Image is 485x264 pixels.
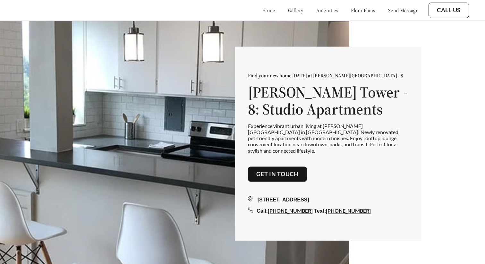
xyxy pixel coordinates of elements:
[326,208,371,214] a: [PHONE_NUMBER]
[248,72,408,79] p: Find your new home [DATE] at [PERSON_NAME][GEOGRAPHIC_DATA] - 8
[268,208,313,214] a: [PHONE_NUMBER]
[248,84,408,118] h1: [PERSON_NAME] Tower - 8: Studio Apartments
[314,209,326,214] span: Text:
[248,196,408,204] div: [STREET_ADDRESS]
[248,123,408,154] p: Experience vibrant urban living at [PERSON_NAME][GEOGRAPHIC_DATA] in [GEOGRAPHIC_DATA]! Newly ren...
[248,166,307,182] button: Get in touch
[429,3,469,18] button: Call Us
[257,209,268,214] span: Call:
[351,7,375,13] a: floor plans
[256,171,299,178] a: Get in touch
[262,7,275,13] a: home
[388,7,418,13] a: send message
[288,7,303,13] a: gallery
[437,7,461,14] a: Call Us
[316,7,338,13] a: amenities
